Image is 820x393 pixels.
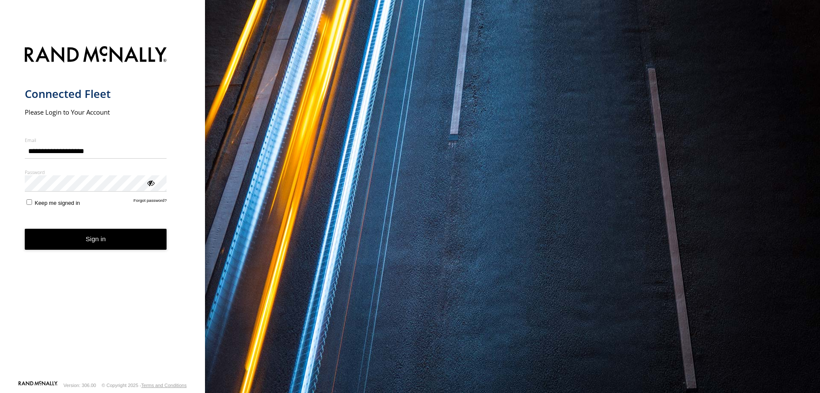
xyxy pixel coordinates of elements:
[134,198,167,206] a: Forgot password?
[25,108,167,116] h2: Please Login to Your Account
[64,383,96,388] div: Version: 306.00
[25,87,167,101] h1: Connected Fleet
[25,44,167,66] img: Rand McNally
[35,200,80,206] span: Keep me signed in
[25,169,167,175] label: Password
[25,137,167,143] label: Email
[26,199,32,205] input: Keep me signed in
[18,381,58,390] a: Visit our Website
[146,178,155,187] div: ViewPassword
[25,41,181,380] form: main
[25,229,167,250] button: Sign in
[141,383,187,388] a: Terms and Conditions
[102,383,187,388] div: © Copyright 2025 -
